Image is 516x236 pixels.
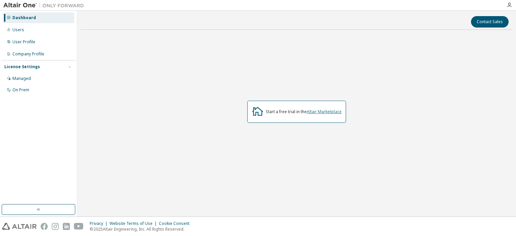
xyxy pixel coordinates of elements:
[41,223,48,230] img: facebook.svg
[12,51,44,57] div: Company Profile
[159,221,193,226] div: Cookie Consent
[52,223,59,230] img: instagram.svg
[12,87,29,93] div: On Prem
[12,39,35,45] div: User Profile
[266,109,342,114] div: Start a free trial in the
[90,221,110,226] div: Privacy
[74,223,84,230] img: youtube.svg
[2,223,37,230] img: altair_logo.svg
[63,223,70,230] img: linkedin.svg
[110,221,159,226] div: Website Terms of Use
[12,76,31,81] div: Managed
[4,64,40,69] div: License Settings
[3,2,87,9] img: Altair One
[307,109,342,114] a: Altair Marketplace
[90,226,193,232] p: © 2025 Altair Engineering, Inc. All Rights Reserved.
[12,27,24,33] div: Users
[471,16,509,28] button: Contact Sales
[12,15,36,20] div: Dashboard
